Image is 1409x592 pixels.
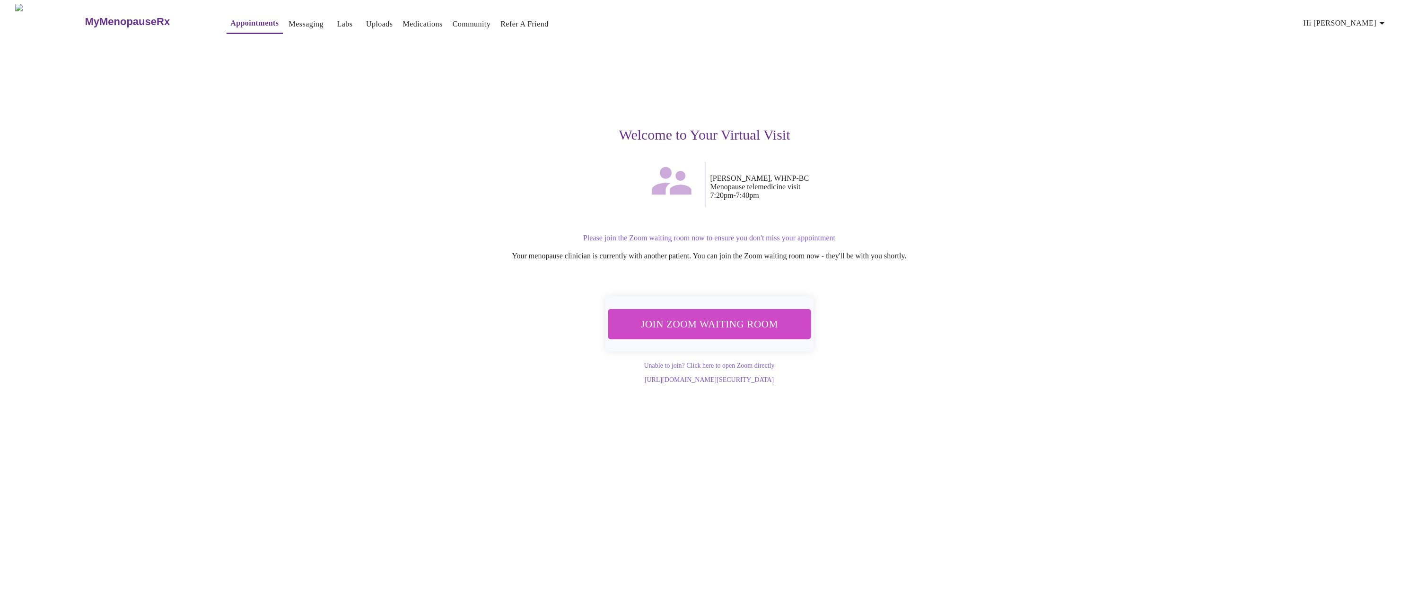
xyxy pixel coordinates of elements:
button: Community [449,15,495,34]
p: [PERSON_NAME], WHNP-BC Menopause telemedicine visit 7:20pm - 7:40pm [710,174,996,200]
p: Your menopause clinician is currently with another patient. You can join the Zoom waiting room no... [423,252,996,260]
a: Uploads [366,18,393,31]
p: Please join the Zoom waiting room now to ensure you don't miss your appointment [423,234,996,242]
button: Messaging [285,15,327,34]
img: MyMenopauseRx Logo [15,4,84,39]
button: Uploads [362,15,397,34]
a: Messaging [289,18,324,31]
a: Community [453,18,491,31]
h3: MyMenopauseRx [85,16,170,28]
a: MyMenopauseRx [84,5,208,38]
a: Unable to join? Click here to open Zoom directly [644,362,774,369]
a: Labs [337,18,353,31]
span: Hi [PERSON_NAME] [1304,17,1388,30]
button: Refer a Friend [497,15,552,34]
a: Medications [403,18,443,31]
a: Appointments [230,17,279,30]
button: Medications [399,15,446,34]
button: Labs [330,15,360,34]
h3: Welcome to Your Virtual Visit [413,127,996,143]
a: [URL][DOMAIN_NAME][SECURITY_DATA] [645,376,774,383]
a: Refer a Friend [500,18,549,31]
span: Join Zoom Waiting Room [620,315,799,333]
button: Hi [PERSON_NAME] [1300,14,1391,33]
button: Join Zoom Waiting Room [607,309,811,339]
button: Appointments [227,14,282,34]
